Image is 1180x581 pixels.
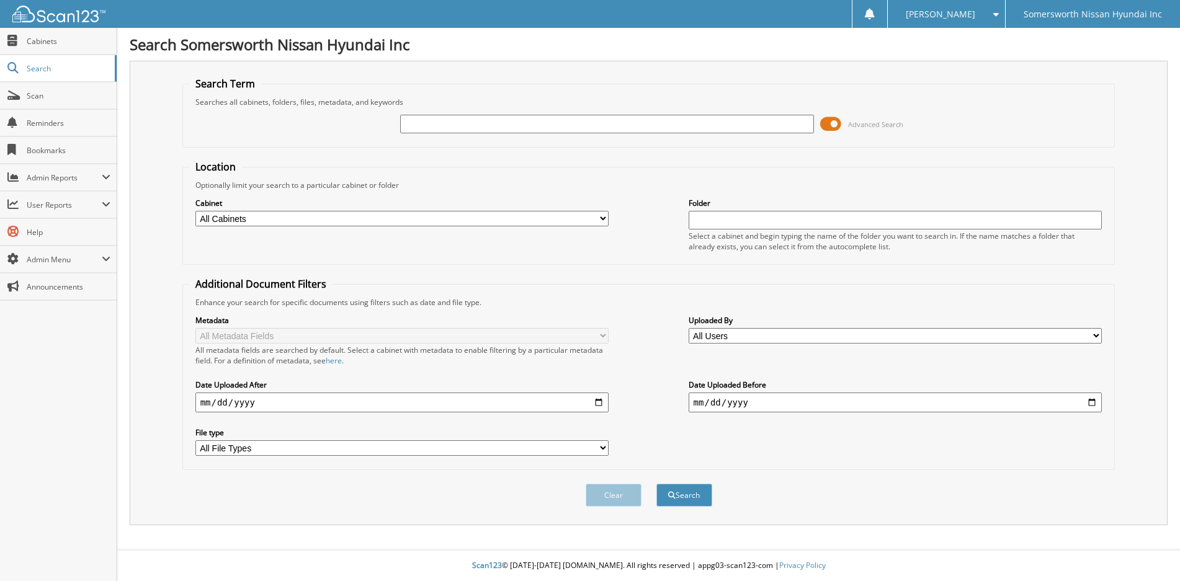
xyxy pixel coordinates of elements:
span: Scan [27,91,110,101]
span: Reminders [27,118,110,128]
button: Search [656,484,712,507]
label: Cabinet [195,198,609,208]
div: Enhance your search for specific documents using filters such as date and file type. [189,297,1109,308]
span: Announcements [27,282,110,292]
legend: Location [189,160,242,174]
label: Date Uploaded After [195,379,609,390]
button: Clear [586,484,641,507]
a: here [326,355,342,366]
span: Scan123 [472,560,502,570]
img: scan123-logo-white.svg [12,6,105,22]
div: All metadata fields are searched by default. Select a cabinet with metadata to enable filtering b... [195,345,609,366]
label: Date Uploaded Before [689,379,1102,390]
label: Folder [689,198,1102,208]
span: User Reports [27,200,102,210]
span: Cabinets [27,36,110,47]
span: Advanced Search [848,120,903,129]
div: Optionally limit your search to a particular cabinet or folder [189,180,1109,190]
div: Searches all cabinets, folders, files, metadata, and keywords [189,97,1109,107]
span: Admin Reports [27,172,102,183]
div: © [DATE]-[DATE] [DOMAIN_NAME]. All rights reserved | appg03-scan123-com | [117,551,1180,581]
h1: Search Somersworth Nissan Hyundai Inc [130,34,1168,55]
span: Admin Menu [27,254,102,265]
iframe: Chat Widget [1118,521,1180,581]
input: end [689,393,1102,412]
span: Search [27,63,109,74]
span: [PERSON_NAME] [906,11,975,18]
span: Help [27,227,110,237]
div: Select a cabinet and begin typing the name of the folder you want to search in. If the name match... [689,231,1102,252]
legend: Search Term [189,77,261,91]
span: Somersworth Nissan Hyundai Inc [1024,11,1162,18]
input: start [195,393,609,412]
label: Uploaded By [689,315,1102,326]
label: Metadata [195,315,609,326]
a: Privacy Policy [779,560,826,570]
span: Bookmarks [27,145,110,156]
legend: Additional Document Filters [189,277,333,291]
label: File type [195,427,609,438]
